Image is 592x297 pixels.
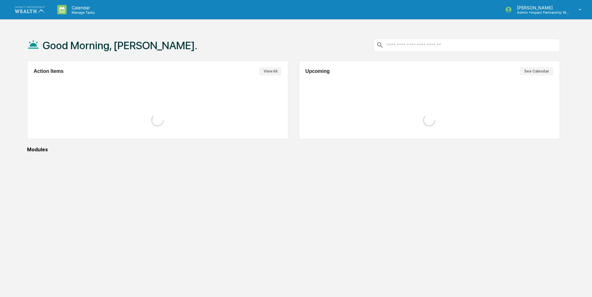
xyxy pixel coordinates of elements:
[305,68,330,74] h2: Upcoming
[512,5,570,10] p: [PERSON_NAME]
[67,10,98,15] p: Manage Tasks
[67,5,98,10] p: Calendar
[259,67,282,75] button: View All
[520,67,553,75] button: See Calendar
[15,6,45,13] img: logo
[34,68,63,74] h2: Action Items
[43,39,197,52] h1: Good Morning, [PERSON_NAME].
[27,147,560,153] div: Modules
[512,10,570,15] p: Admin • Impact Partnership Wealth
